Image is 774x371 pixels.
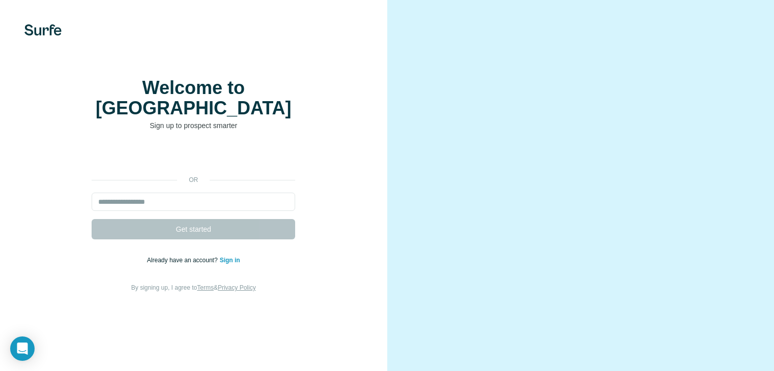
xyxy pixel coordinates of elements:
img: Surfe's logo [24,24,62,36]
div: Open Intercom Messenger [10,336,35,361]
span: By signing up, I agree to & [131,284,256,291]
span: Already have an account? [147,257,220,264]
p: or [177,175,210,184]
a: Terms [197,284,214,291]
a: Privacy Policy [218,284,256,291]
iframe: Sign in with Google Button [87,146,300,168]
h1: Welcome to [GEOGRAPHIC_DATA] [92,78,295,118]
p: Sign up to prospect smarter [92,120,295,131]
a: Sign in [220,257,240,264]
